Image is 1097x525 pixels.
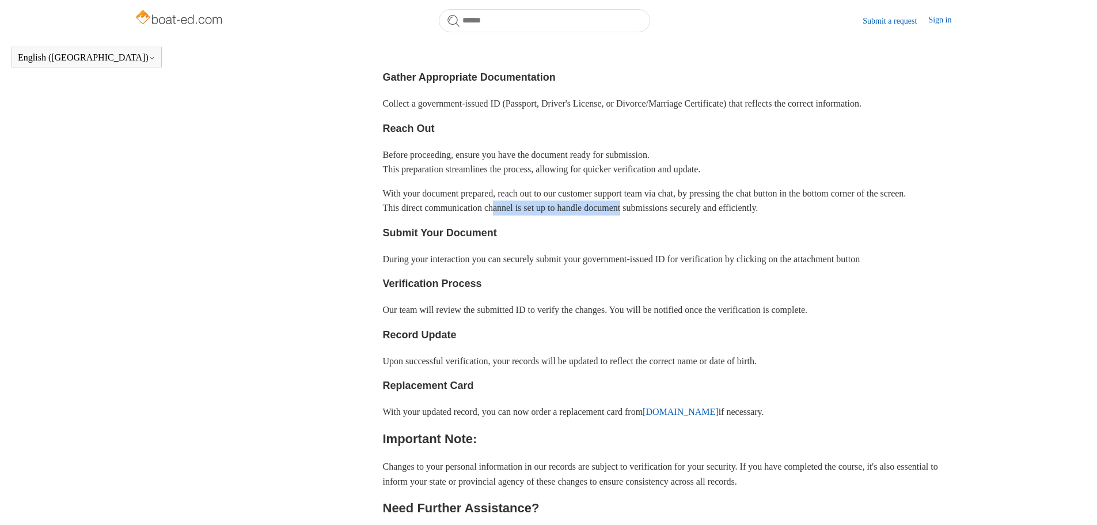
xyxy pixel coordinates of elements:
h3: Record Update [383,327,963,343]
button: English ([GEOGRAPHIC_DATA]) [18,52,155,63]
a: Sign in [928,14,963,28]
p: Our team will review the submitted ID to verify the changes. You will be notified once the verifi... [383,303,963,318]
p: Upon successful verification, your records will be updated to reflect the correct name or date of... [383,354,963,369]
h2: Need Further Assistance? [383,498,963,518]
p: Before proceeding, ensure you have the document ready for submission. This preparation streamline... [383,148,963,177]
img: Boat-Ed Help Center home page [134,7,226,30]
h3: Submit Your Document [383,225,963,241]
p: Collect a government-issued ID (Passport, Driver's License, or Divorce/Marriage Certificate) that... [383,96,963,111]
h3: Reach Out [383,120,963,137]
h3: Replacement Card [383,377,963,394]
a: [DOMAIN_NAME] [643,407,719,417]
h2: Important Note: [383,429,963,449]
h3: Verification Process [383,275,963,292]
h3: Gather Appropriate Documentation [383,69,963,86]
a: Submit a request [863,15,928,27]
p: With your updated record, you can now order a replacement card from if necessary. [383,405,963,420]
p: With your document prepared, reach out to our customer support team via chat, by pressing the cha... [383,186,963,216]
p: During your interaction you can securely submit your government-issued ID for verification by cli... [383,252,963,267]
input: Search [439,9,650,32]
p: Changes to your personal information in our records are subject to verification for your security... [383,459,963,489]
